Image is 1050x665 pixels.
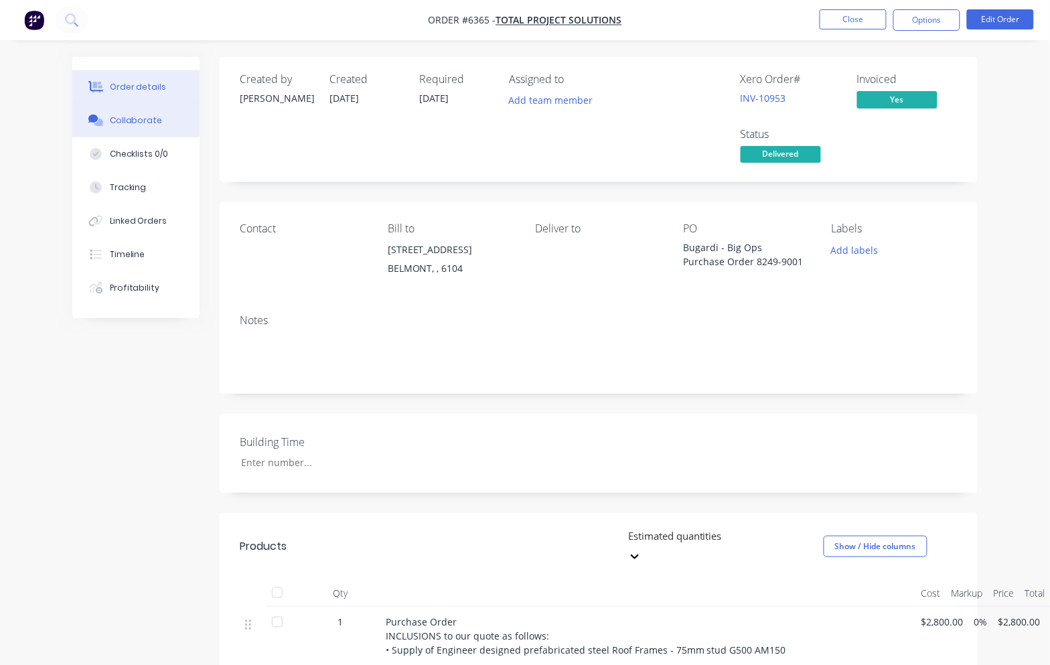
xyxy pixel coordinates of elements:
[419,92,449,104] span: [DATE]
[110,115,163,127] div: Collaborate
[824,240,885,258] button: Add labels
[240,91,313,105] div: [PERSON_NAME]
[509,73,643,86] div: Assigned to
[916,580,946,607] div: Cost
[300,580,380,607] div: Qty
[988,580,1020,607] div: Price
[741,92,786,104] a: INV-10953
[72,104,200,137] button: Collaborate
[857,91,937,108] span: Yes
[230,453,407,473] input: Enter number...
[419,73,493,86] div: Required
[946,580,988,607] div: Markup
[831,222,958,235] div: Labels
[329,73,403,86] div: Created
[240,73,313,86] div: Created by
[683,240,810,269] div: Bugardi - Big Ops Purchase Order 8249-9001
[24,10,44,30] img: Factory
[240,538,287,555] div: Products
[110,148,169,160] div: Checklists 0/0
[110,81,167,93] div: Order details
[72,70,200,104] button: Order details
[386,615,786,656] span: Purchase Order INCLUSIONS to our quote as follows: • Supply of Engineer designed prefabricated st...
[110,181,147,194] div: Tracking
[110,215,167,227] div: Linked Orders
[741,73,841,86] div: Xero Order #
[329,92,359,104] span: [DATE]
[741,128,841,141] div: Status
[240,222,366,235] div: Contact
[824,536,927,557] button: Show / Hide columns
[72,204,200,238] button: Linked Orders
[110,282,160,294] div: Profitability
[741,146,821,166] button: Delivered
[502,91,600,109] button: Add team member
[893,9,960,31] button: Options
[967,9,1034,29] button: Edit Order
[240,434,407,450] label: Building Time
[72,238,200,271] button: Timeline
[337,615,343,629] span: 1
[388,259,514,278] div: BELMONT, , 6104
[72,171,200,204] button: Tracking
[388,222,514,235] div: Bill to
[921,615,964,629] span: $2,800.00
[388,240,514,259] div: [STREET_ADDRESS]
[998,615,1041,629] span: $2,800.00
[72,271,200,305] button: Profitability
[509,91,600,109] button: Add team member
[496,14,622,27] a: Total Project Solutions
[110,248,145,261] div: Timeline
[683,222,810,235] div: PO
[536,222,662,235] div: Deliver to
[240,314,958,327] div: Notes
[429,14,496,27] span: Order #6365 -
[388,240,514,283] div: [STREET_ADDRESS]BELMONT, , 6104
[974,615,988,629] span: 0%
[72,137,200,171] button: Checklists 0/0
[820,9,887,29] button: Close
[857,73,958,86] div: Invoiced
[741,146,821,163] span: Delivered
